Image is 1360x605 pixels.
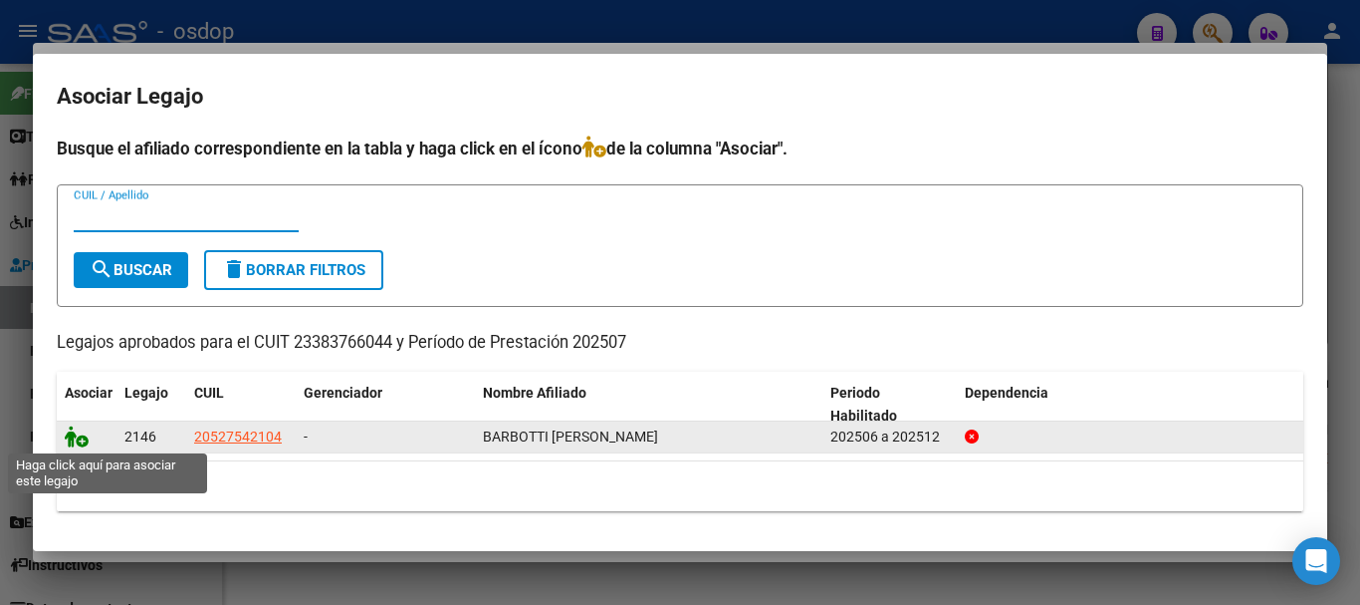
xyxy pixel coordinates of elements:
div: 1 registros [57,461,1303,511]
h2: Asociar Legajo [57,78,1303,116]
mat-icon: search [90,257,113,281]
span: Buscar [90,261,172,279]
button: Borrar Filtros [204,250,383,290]
span: 20527542104 [194,429,282,445]
datatable-header-cell: Gerenciador [296,372,475,438]
datatable-header-cell: Periodo Habilitado [822,372,957,438]
datatable-header-cell: Legajo [116,372,186,438]
span: Nombre Afiliado [483,385,586,401]
span: CUIL [194,385,224,401]
span: BARBOTTI BERNARDO JOSE [483,429,658,445]
span: Legajo [124,385,168,401]
p: Legajos aprobados para el CUIT 23383766044 y Período de Prestación 202507 [57,331,1303,356]
button: Buscar [74,252,188,288]
mat-icon: delete [222,257,246,281]
div: Open Intercom Messenger [1292,537,1340,585]
datatable-header-cell: Nombre Afiliado [475,372,822,438]
span: - [304,429,308,445]
span: 2146 [124,429,156,445]
datatable-header-cell: Asociar [57,372,116,438]
span: Asociar [65,385,113,401]
span: Periodo Habilitado [830,385,897,424]
h4: Busque el afiliado correspondiente en la tabla y haga click en el ícono de la columna "Asociar". [57,136,1303,161]
span: Borrar Filtros [222,261,365,279]
datatable-header-cell: Dependencia [957,372,1304,438]
span: Dependencia [965,385,1048,401]
div: 202506 a 202512 [830,426,949,449]
span: Gerenciador [304,385,382,401]
datatable-header-cell: CUIL [186,372,296,438]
